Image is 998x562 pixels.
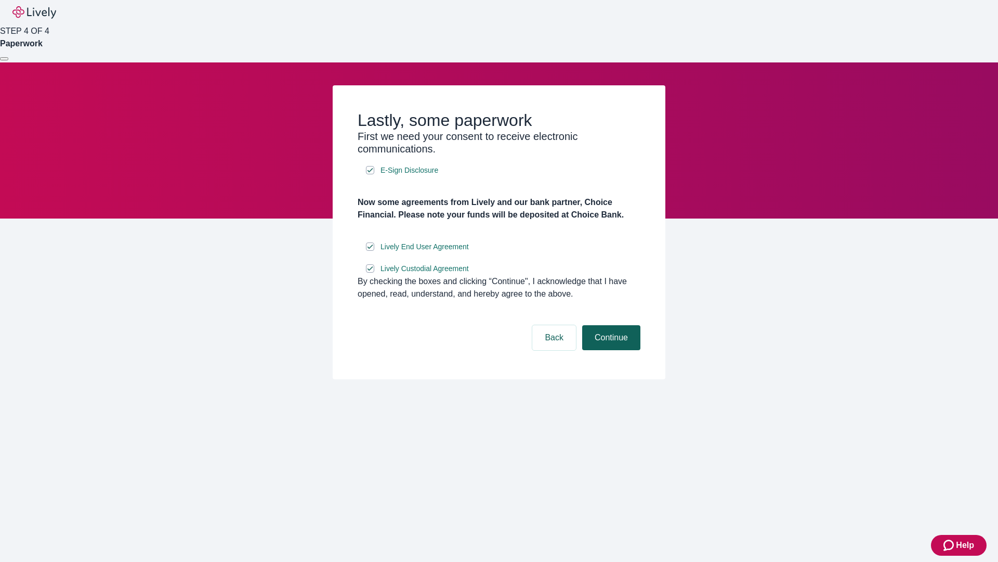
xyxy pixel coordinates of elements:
svg: Zendesk support icon [943,539,956,552]
a: e-sign disclosure document [378,240,471,253]
a: e-sign disclosure document [378,164,440,177]
span: E-Sign Disclosure [380,165,438,176]
a: e-sign disclosure document [378,262,471,275]
h3: First we need your consent to receive electronic communications. [358,130,640,155]
h2: Lastly, some paperwork [358,110,640,130]
h4: Now some agreements from Lively and our bank partner, Choice Financial. Please note your funds wi... [358,196,640,221]
button: Back [532,325,576,350]
span: Lively Custodial Agreement [380,263,469,274]
span: Lively End User Agreement [380,241,469,252]
button: Continue [582,325,640,350]
div: By checking the boxes and clicking “Continue", I acknowledge that I have opened, read, understand... [358,275,640,300]
button: Zendesk support iconHelp [931,535,987,556]
span: Help [956,539,974,552]
img: Lively [12,6,56,19]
